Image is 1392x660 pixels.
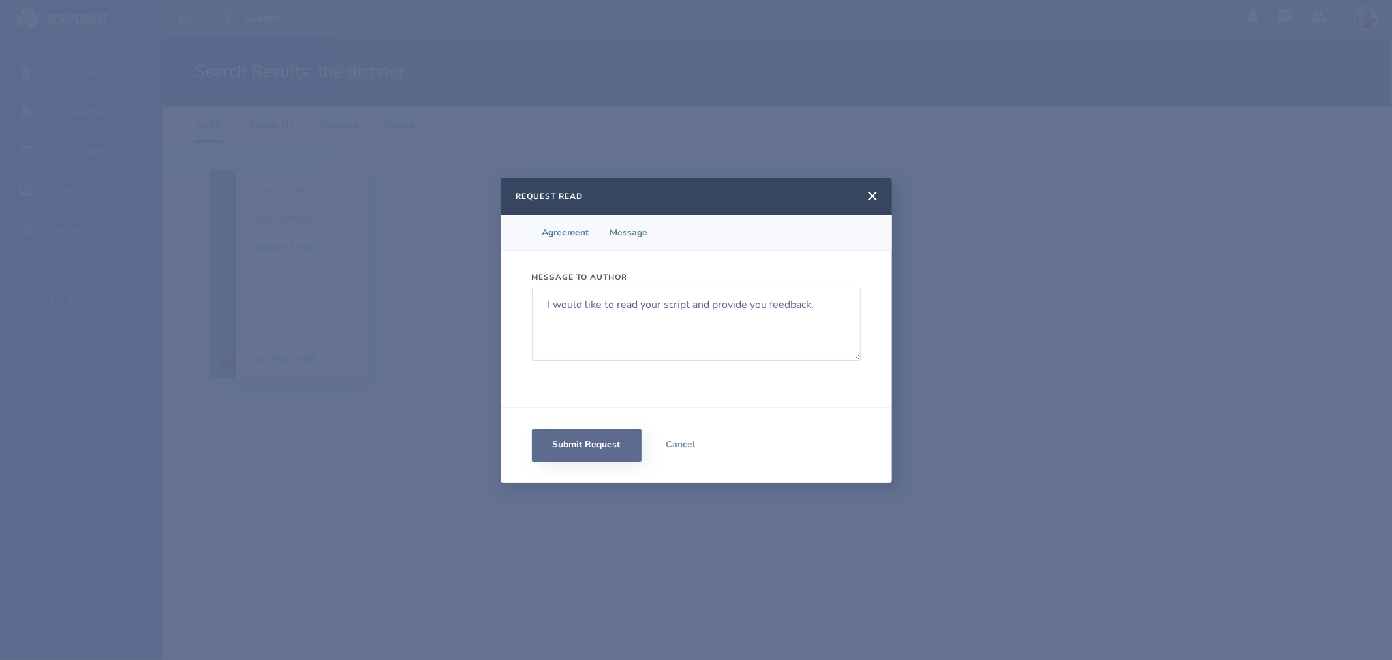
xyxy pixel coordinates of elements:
button: Cancel [642,429,720,462]
li: Agreement [532,215,600,251]
li: Message [600,215,658,251]
label: Message to author [532,272,861,282]
button: Submit Request [532,429,642,462]
h2: Request Read [516,191,583,202]
textarea: I would like to read your script and provide you feedback. [532,288,861,361]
